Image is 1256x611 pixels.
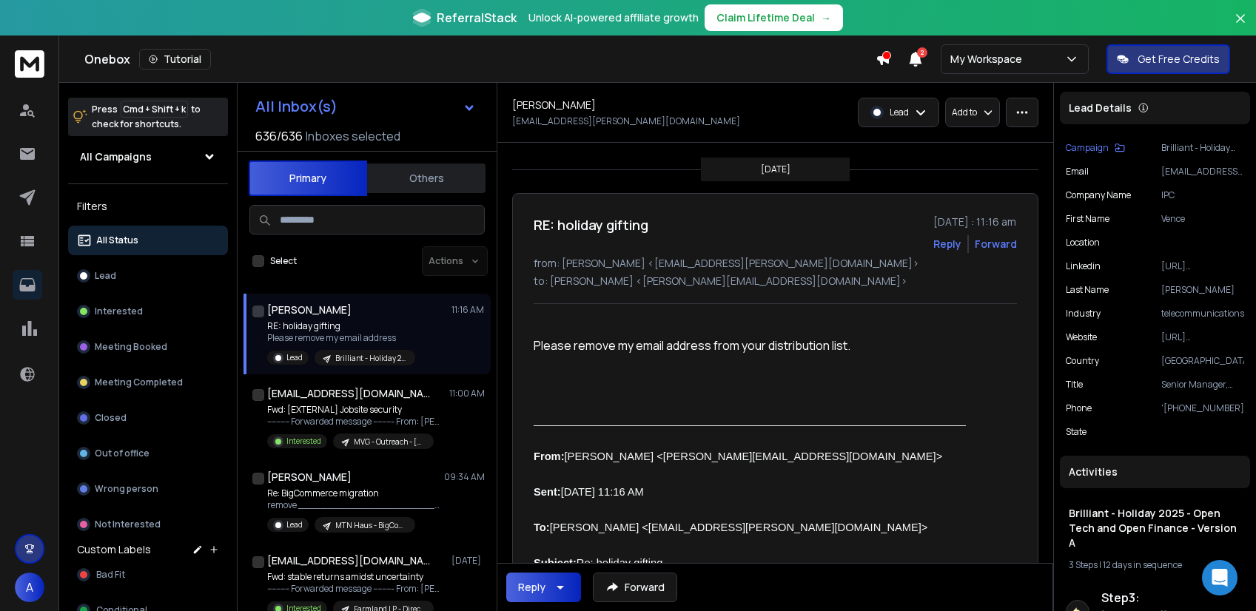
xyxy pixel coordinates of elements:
p: Not Interested [95,519,161,530]
p: [URL][DOMAIN_NAME][PERSON_NAME] [1161,260,1244,272]
p: 11:00 AM [449,388,485,399]
h1: Brilliant - Holiday 2025 - Open Tech and Open Finance - Version A [1069,506,1241,550]
p: from: [PERSON_NAME] <[EMAIL_ADDRESS][PERSON_NAME][DOMAIN_NAME]> [534,256,1017,271]
button: Reply [506,573,581,602]
button: Not Interested [68,510,228,539]
button: Get Free Credits [1106,44,1230,74]
p: MVG - Outreach - [GEOGRAPHIC_DATA] [354,436,425,448]
p: Closed [95,412,127,424]
h1: All Inbox(s) [255,99,337,114]
p: Lead Details [1069,101,1132,115]
div: | [1069,559,1241,571]
h1: [PERSON_NAME] [267,470,352,485]
p: [EMAIL_ADDRESS][PERSON_NAME][DOMAIN_NAME] [512,115,740,127]
h1: [PERSON_NAME] [512,98,596,112]
p: Country [1066,355,1099,367]
button: A [15,573,44,602]
div: Open Intercom Messenger [1202,560,1237,595]
p: RE: holiday gifting [267,320,415,332]
button: Campaign [1066,142,1125,154]
span: → [821,10,831,25]
p: industry [1066,308,1101,320]
p: State [1066,426,1087,438]
p: ---------- Forwarded message --------- From: [PERSON_NAME] [267,583,445,595]
p: Interested [95,305,143,317]
p: Get Free Credits [1138,52,1220,67]
button: Close banner [1231,9,1250,44]
p: 09:34 AM [444,471,485,483]
button: Out of office [68,439,228,468]
button: Tutorial [139,49,211,70]
p: Fwd: stable returns amidst uncertainty [267,571,445,583]
p: Lead [890,107,909,118]
p: [URL][DOMAIN_NAME] [1161,331,1244,343]
button: Closed [68,403,228,433]
p: Lead [286,352,303,363]
p: Wrong person [95,483,158,495]
p: Meeting Completed [95,377,183,388]
p: First Name [1066,213,1109,225]
p: Campaign [1066,142,1109,154]
p: remove ________________________________ From: Web [PERSON_NAME] [267,499,445,511]
button: Meeting Booked [68,332,228,362]
p: Press to check for shortcuts. [92,102,201,132]
h1: [EMAIL_ADDRESS][DOMAIN_NAME] [267,386,430,401]
button: Wrong person [68,474,228,504]
h1: All Campaigns [80,149,152,164]
button: Claim Lifetime Deal→ [705,4,843,31]
h1: [EMAIL_ADDRESS][DOMAIN_NAME] [267,553,430,568]
h1: RE: holiday gifting [534,215,648,235]
h3: Custom Labels [77,542,151,557]
span: Bad Fit [96,569,125,581]
p: Meeting Booked [95,341,167,353]
p: telecommunications [1161,308,1244,320]
button: Bad Fit [68,560,228,590]
label: Select [270,255,297,267]
div: Reply [518,580,545,595]
p: Interested [286,436,321,447]
div: Onebox [84,49,876,70]
h1: [PERSON_NAME] [267,303,352,317]
p: Phone [1066,402,1092,414]
span: Please remove my email address from your distribution list. [534,337,850,354]
p: [GEOGRAPHIC_DATA] [1161,355,1244,367]
p: Brilliant - Holiday 2025 - Open Tech and Open Finance - Version A [1161,142,1244,154]
p: 11:16 AM [451,304,485,316]
p: Fwd: [EXTERNAL] Jobsite security [267,404,445,416]
button: Others [367,162,486,195]
p: Senior Manager, Network Services Business Operations • Network-Carrier Management [1161,379,1244,391]
p: [PERSON_NAME] [1161,284,1244,296]
p: All Status [96,234,138,246]
h6: Step 3 : [1101,589,1231,607]
p: location [1066,237,1100,249]
button: Forward [593,573,677,602]
p: [DATE] [451,555,485,567]
div: Forward [975,237,1017,252]
p: Brilliant - Holiday 2025 - Open Tech and Open Finance - Version A [335,353,406,364]
button: All Campaigns [68,142,228,172]
p: IPC [1161,189,1244,201]
div: Activities [1060,456,1250,488]
p: '[PHONE_NUMBER] [1161,402,1244,414]
b: Subject: [534,557,577,569]
span: 3 Steps [1069,558,1098,571]
button: Lead [68,261,228,291]
span: 2 [917,47,927,58]
p: Add to [952,107,977,118]
p: Email [1066,166,1089,178]
button: Interested [68,297,228,326]
p: to: [PERSON_NAME] <[PERSON_NAME][EMAIL_ADDRESS][DOMAIN_NAME]> [534,274,1017,288]
p: [DATE] : 11:16 am [933,215,1017,229]
p: website [1066,331,1097,343]
span: Cmd + Shift + k [121,101,188,118]
p: Company Name [1066,189,1131,201]
p: Re: BigCommerce migration [267,487,445,499]
span: [PERSON_NAME] <[PERSON_NAME][EMAIL_ADDRESS][DOMAIN_NAME]> [DATE] 11:16 AM [PERSON_NAME] <[EMAIL_A... [534,450,942,569]
button: Primary [249,161,367,196]
h3: Filters [68,196,228,217]
p: Lead [286,519,303,530]
p: Lead [95,270,116,282]
p: MTN Haus - BigCommerece Users Campaign - Mid/Senior Level titles [335,520,406,531]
